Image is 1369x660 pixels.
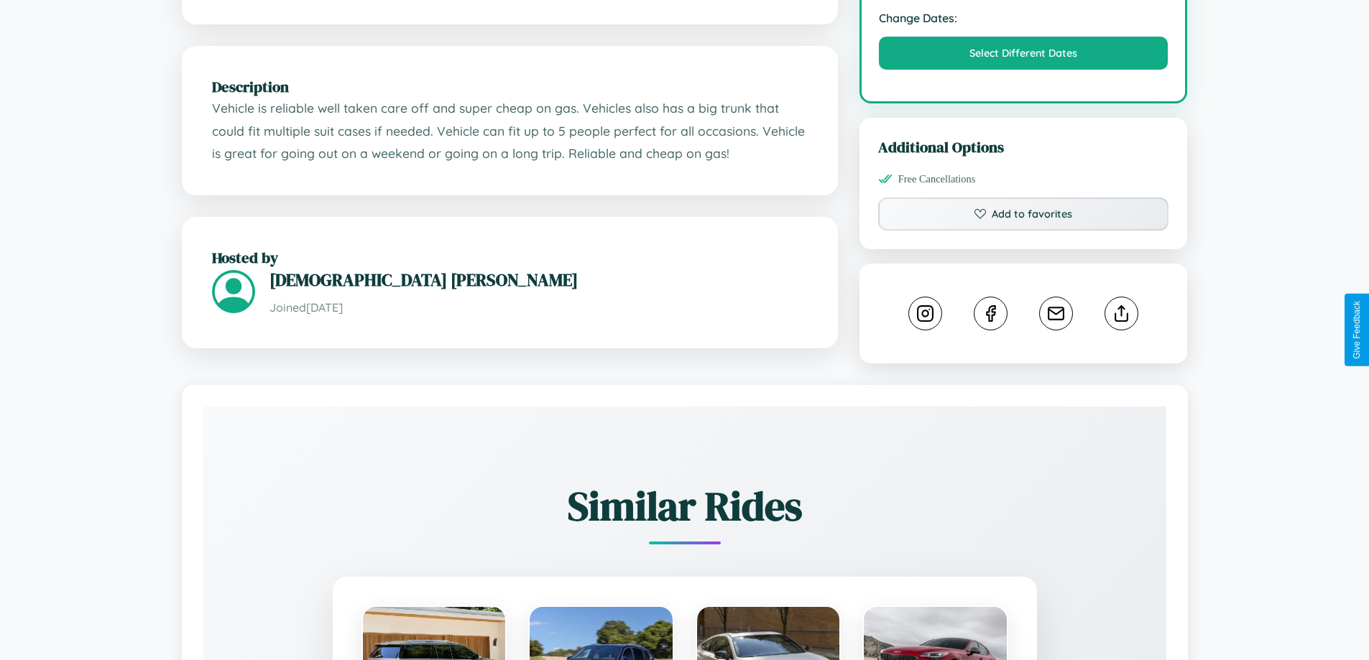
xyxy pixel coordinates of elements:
[254,478,1116,534] h2: Similar Rides
[269,297,808,318] p: Joined [DATE]
[879,37,1169,70] button: Select Different Dates
[212,247,808,268] h2: Hosted by
[212,97,808,165] p: Vehicle is reliable well taken care off and super cheap on gas. Vehicles also has a big trunk tha...
[212,76,808,97] h2: Description
[269,268,808,292] h3: [DEMOGRAPHIC_DATA] [PERSON_NAME]
[898,173,976,185] span: Free Cancellations
[878,197,1169,231] button: Add to favorites
[878,136,1169,157] h3: Additional Options
[879,11,1169,25] strong: Change Dates:
[1352,301,1362,359] div: Give Feedback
